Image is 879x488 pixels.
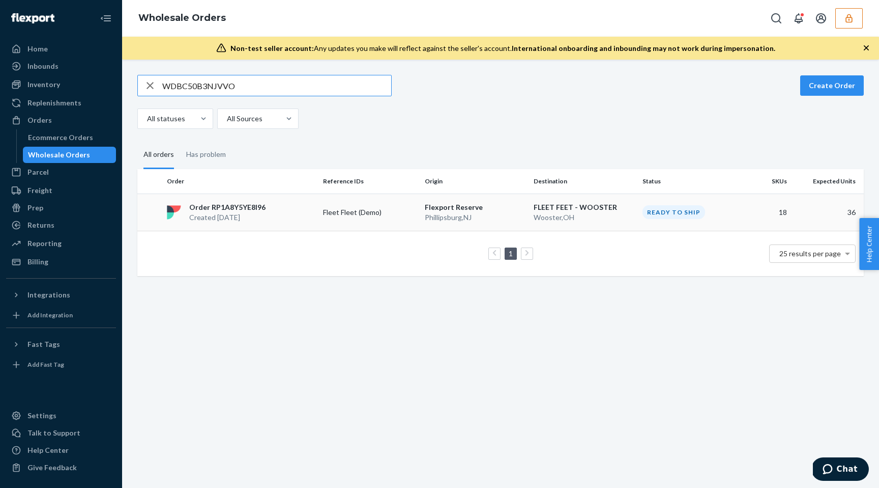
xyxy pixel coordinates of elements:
a: Inventory [6,76,116,93]
div: Settings [27,411,56,421]
a: Orders [6,112,116,128]
p: Flexport Reserve [425,202,525,212]
div: Any updates you make will reflect against the seller's account. [230,43,775,53]
div: Give Feedback [27,463,77,473]
input: Search orders [162,75,391,96]
div: Reporting [27,238,62,249]
div: Inbounds [27,61,58,71]
a: Returns [6,217,116,233]
div: Ecommerce Orders [28,132,93,143]
a: Replenishments [6,95,116,111]
div: Wholesale Orders [28,150,90,160]
div: Returns [27,220,54,230]
div: Fast Tags [27,339,60,349]
th: Expected Units [791,169,864,194]
button: Help Center [859,218,879,270]
td: 36 [791,194,864,231]
div: Orders [27,115,52,125]
button: Open notifications [788,8,809,29]
button: Fast Tags [6,336,116,353]
th: Origin [421,169,530,194]
th: Reference IDs [319,169,421,194]
p: Fleet Fleet (Demo) [323,207,404,218]
div: Add Fast Tag [27,360,64,369]
button: Create Order [800,75,864,96]
span: Non-test seller account: [230,44,314,52]
div: Prep [27,203,43,213]
a: Parcel [6,164,116,180]
div: All orders [143,141,174,169]
th: SKUs [740,169,791,194]
a: Freight [6,182,116,199]
th: Order [163,169,319,194]
a: Prep [6,200,116,216]
img: flexport logo [167,205,181,220]
a: Page 1 is your current page [507,249,515,258]
a: Add Integration [6,307,116,323]
p: Wooster , OH [534,212,634,223]
a: Help Center [6,442,116,458]
a: Reporting [6,235,116,252]
span: International onboarding and inbounding may not work during impersonation. [512,44,775,52]
a: Wholesale Orders [138,12,226,23]
a: Inbounds [6,58,116,74]
a: Settings [6,408,116,424]
iframe: Opens a widget where you can chat to one of our agents [813,457,869,483]
a: Wholesale Orders [23,147,116,163]
span: 25 results per page [779,249,841,258]
button: Open account menu [811,8,831,29]
p: Phillipsburg , NJ [425,212,525,223]
div: Replenishments [27,98,81,108]
a: Ecommerce Orders [23,129,116,146]
div: Billing [27,257,48,267]
a: Home [6,41,116,57]
div: Home [27,44,48,54]
div: Inventory [27,79,60,90]
button: Integrations [6,287,116,303]
th: Status [638,169,740,194]
p: Created [DATE] [189,212,266,223]
button: Close Navigation [96,8,116,29]
button: Open Search Box [766,8,786,29]
button: Talk to Support [6,425,116,441]
div: Help Center [27,445,69,455]
td: 18 [740,194,791,231]
div: Integrations [27,290,70,300]
div: Has problem [186,141,226,168]
input: All statuses [146,114,147,124]
button: Give Feedback [6,459,116,476]
p: FLEET FEET - WOOSTER [534,202,634,212]
div: Ready to ship [642,205,705,219]
div: Freight [27,185,52,196]
th: Destination [530,169,638,194]
div: Parcel [27,167,49,177]
img: Flexport logo [11,13,54,23]
input: All Sources [226,114,227,124]
div: Talk to Support [27,428,80,438]
p: Order RP1A8Y5YE8I96 [189,202,266,212]
a: Billing [6,254,116,270]
ol: breadcrumbs [130,4,234,33]
div: Add Integration [27,311,73,319]
a: Add Fast Tag [6,357,116,373]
